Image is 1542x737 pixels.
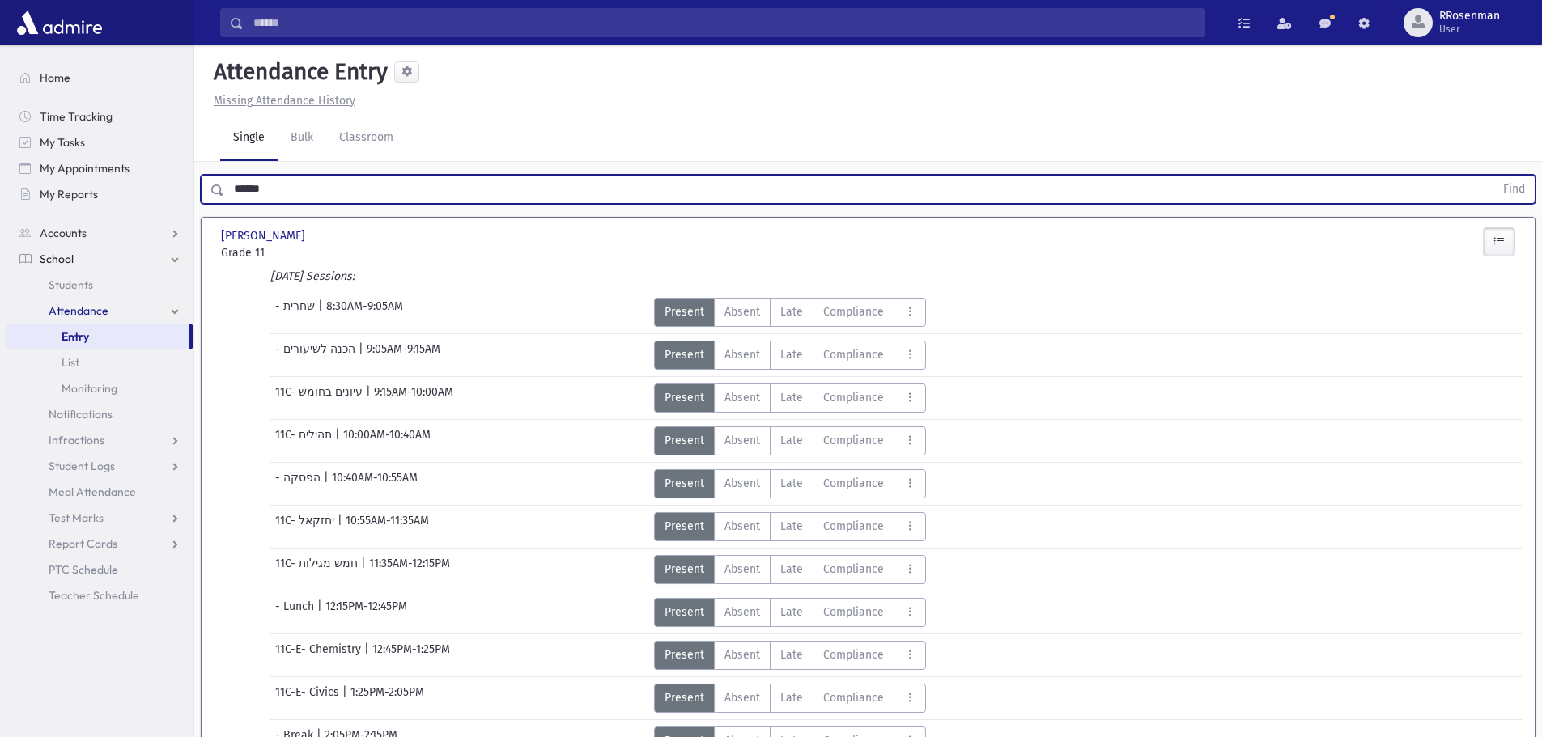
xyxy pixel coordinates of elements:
[220,116,278,161] a: Single
[1493,176,1535,203] button: Find
[275,426,335,455] span: 11C- תהילים
[214,94,355,108] u: Missing Attendance History
[40,226,87,240] span: Accounts
[6,349,193,375] a: List
[359,341,367,370] span: |
[49,459,115,473] span: Student Logs
[326,298,403,327] span: 8:30AM-9:05AM
[6,220,193,246] a: Accounts
[724,475,760,492] span: Absent
[275,341,359,370] span: - הכנה לשיעורים
[275,383,366,413] span: 11C- עיונים בחומש
[6,65,193,91] a: Home
[780,389,803,406] span: Late
[780,346,803,363] span: Late
[275,469,324,498] span: - הפסקה
[275,298,318,327] span: - שחרית
[780,561,803,578] span: Late
[49,485,136,499] span: Meal Attendance
[343,426,431,455] span: 10:00AM-10:40AM
[13,6,106,39] img: AdmirePro
[780,432,803,449] span: Late
[724,561,760,578] span: Absent
[366,383,374,413] span: |
[654,512,926,541] div: AttTypes
[724,518,760,535] span: Absent
[40,109,113,124] span: Time Tracking
[6,531,193,557] a: Report Cards
[1439,23,1500,36] span: User
[823,432,884,449] span: Compliance
[221,227,308,244] span: [PERSON_NAME]
[275,684,342,713] span: 11C-E- Civics
[40,70,70,85] span: Home
[823,518,884,535] span: Compliance
[6,401,193,427] a: Notifications
[823,689,884,706] span: Compliance
[665,475,704,492] span: Present
[654,469,926,498] div: AttTypes
[6,505,193,531] a: Test Marks
[780,604,803,621] span: Late
[6,246,193,272] a: School
[665,518,704,535] span: Present
[278,116,326,161] a: Bulk
[823,604,884,621] span: Compliance
[40,252,74,266] span: School
[724,604,760,621] span: Absent
[724,646,760,663] span: Absent
[62,329,89,344] span: Entry
[654,684,926,713] div: AttTypes
[6,181,193,207] a: My Reports
[724,346,760,363] span: Absent
[49,536,117,551] span: Report Cards
[665,561,704,578] span: Present
[372,641,450,670] span: 12:45PM-1:25PM
[780,475,803,492] span: Late
[724,689,760,706] span: Absent
[361,555,369,584] span: |
[780,518,803,535] span: Late
[6,427,193,453] a: Infractions
[275,555,361,584] span: 11C- חמש מגילות
[62,381,117,396] span: Monitoring
[270,269,355,283] i: [DATE] Sessions:
[823,389,884,406] span: Compliance
[6,129,193,155] a: My Tasks
[364,641,372,670] span: |
[6,155,193,181] a: My Appointments
[665,689,704,706] span: Present
[724,432,760,449] span: Absent
[338,512,346,541] span: |
[318,298,326,327] span: |
[823,303,884,320] span: Compliance
[207,94,355,108] a: Missing Attendance History
[350,684,424,713] span: 1:25PM-2:05PM
[342,684,350,713] span: |
[49,562,118,577] span: PTC Schedule
[654,426,926,455] div: AttTypes
[724,389,760,406] span: Absent
[49,407,113,421] span: Notifications
[654,555,926,584] div: AttTypes
[665,646,704,663] span: Present
[332,469,418,498] span: 10:40AM-10:55AM
[6,479,193,505] a: Meal Attendance
[369,555,450,584] span: 11:35AM-12:15PM
[62,355,79,370] span: List
[654,341,926,370] div: AttTypes
[823,646,884,663] span: Compliance
[823,346,884,363] span: Compliance
[324,469,332,498] span: |
[654,641,926,670] div: AttTypes
[40,135,85,150] span: My Tasks
[49,433,104,447] span: Infractions
[374,383,453,413] span: 9:15AM-10:00AM
[317,598,325,627] span: |
[665,604,704,621] span: Present
[6,298,193,324] a: Attendance
[346,512,429,541] span: 10:55AM-11:35AM
[275,512,338,541] span: 11C- יחזקאל
[275,641,364,670] span: 11C-E- Chemistry
[665,432,704,449] span: Present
